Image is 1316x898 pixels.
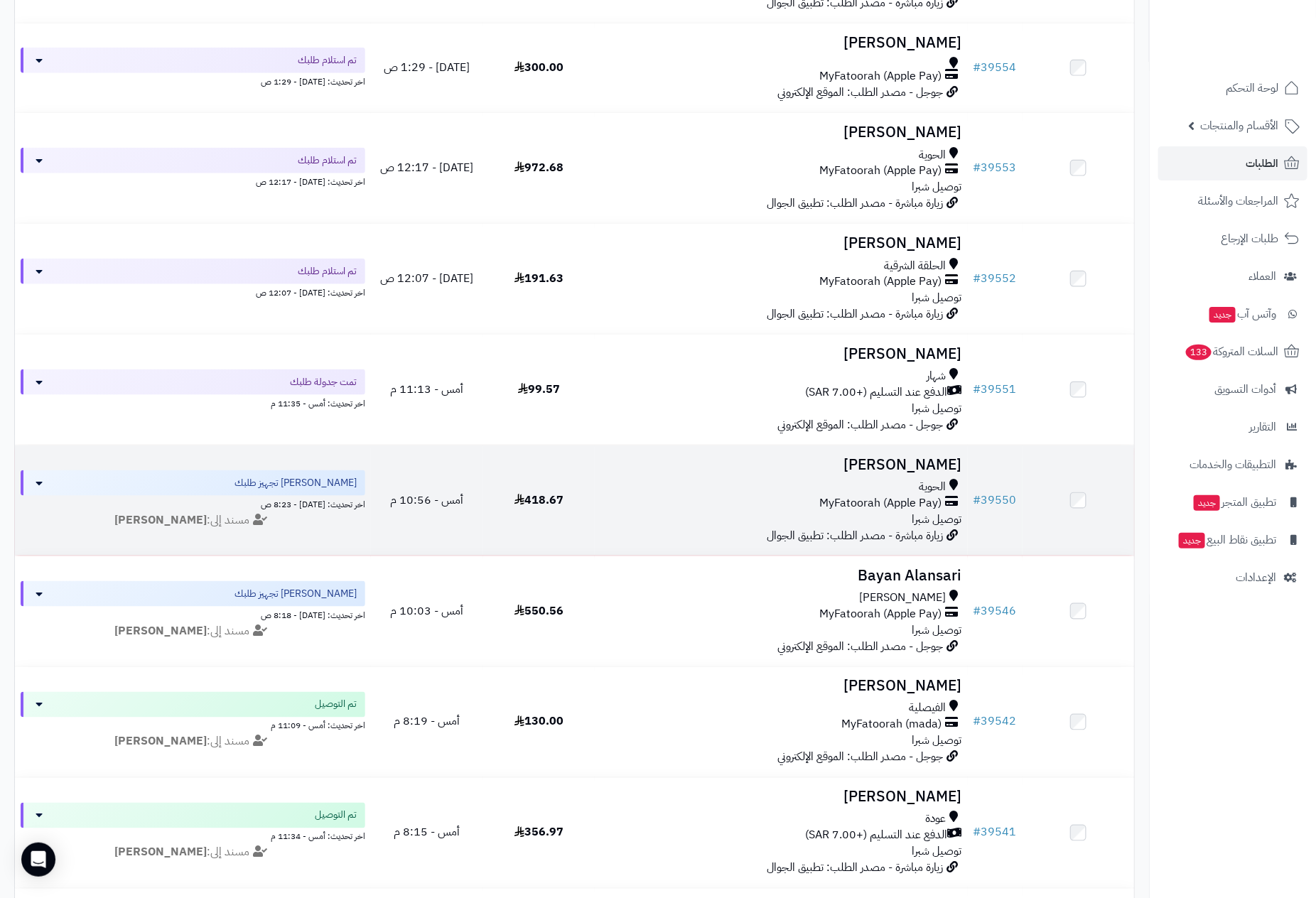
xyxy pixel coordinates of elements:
span: 300.00 [514,59,563,76]
span: أدوات التسويق [1214,379,1276,399]
h3: [PERSON_NAME] [600,457,961,473]
span: شهار [927,368,946,384]
a: #39552 [973,270,1017,287]
span: تطبيق المتجر [1192,492,1276,512]
span: 418.67 [514,492,563,509]
a: لوحة التحكم [1158,71,1307,105]
div: مسند إلى: [10,623,376,639]
span: MyFatoorah (Apple Pay) [820,274,942,290]
a: السلات المتروكة133 [1158,335,1307,369]
span: الدفع عند التسليم (+7.00 SAR) [806,828,948,844]
div: اخر تحديث: [DATE] - 8:23 ص [21,496,365,511]
span: الحوية [919,147,946,163]
span: الفيصلية [910,700,946,717]
h3: [PERSON_NAME] [600,35,961,51]
h3: Bayan Alansari [600,568,961,584]
span: 191.63 [514,270,563,287]
span: أمس - 10:03 م [390,602,463,620]
span: وآتس آب [1208,304,1276,324]
span: التطبيقات والخدمات [1190,455,1276,475]
a: تطبيق المتجرجديد [1158,485,1307,519]
span: MyFatoorah (Apple Pay) [820,606,942,622]
span: المراجعات والأسئلة [1198,191,1278,211]
span: زيارة مباشرة - مصدر الطلب: تطبيق الجوال [767,527,944,544]
a: أدوات التسويق [1158,372,1307,406]
span: تطبيق نقاط البيع [1177,530,1276,550]
span: توصيل شبرا [912,732,962,750]
span: # [973,492,981,509]
span: توصيل شبرا [912,289,962,306]
span: الدفع عند التسليم (+7.00 SAR) [806,384,948,401]
a: #39550 [973,492,1017,509]
span: الإعدادات [1236,568,1276,588]
div: اخر تحديث: [DATE] - 12:17 ص [21,173,365,188]
span: السلات المتروكة [1185,342,1278,362]
h3: [PERSON_NAME] [600,235,961,251]
span: [PERSON_NAME] [860,590,946,606]
span: جديد [1209,307,1236,323]
span: تم استلام طلبك [298,264,357,278]
span: زيارة مباشرة - مصدر الطلب: تطبيق الجوال [767,860,944,877]
div: اخر تحديث: [DATE] - 8:18 ص [21,607,365,622]
span: # [973,381,981,398]
span: الحوية [919,479,946,495]
span: جوجل - مصدر الطلب: الموقع الإلكتروني [778,638,944,655]
div: اخر تحديث: أمس - 11:35 م [21,395,365,410]
span: أمس - 10:56 م [390,492,463,509]
span: # [973,159,981,176]
a: العملاء [1158,259,1307,293]
h3: [PERSON_NAME] [600,124,961,141]
span: جوجل - مصدر الطلب: الموقع الإلكتروني [778,416,944,433]
img: logo-2.png [1219,16,1302,45]
span: زيارة مباشرة - مصدر الطلب: تطبيق الجوال [767,305,944,323]
span: توصيل شبرا [912,178,962,195]
a: #39551 [973,381,1017,398]
span: توصيل شبرا [912,622,962,639]
div: مسند إلى: [10,734,376,750]
span: طلبات الإرجاع [1221,229,1278,249]
strong: [PERSON_NAME] [115,844,207,861]
span: أمس - 11:13 م [390,381,463,398]
span: # [973,713,981,730]
a: تطبيق نقاط البيعجديد [1158,523,1307,557]
span: 130.00 [514,713,563,730]
span: التقارير [1249,417,1276,437]
span: [DATE] - 12:07 ص [380,270,473,287]
div: اخر تحديث: [DATE] - 12:07 ص [21,284,365,299]
span: توصيل شبرا [912,400,962,417]
strong: [PERSON_NAME] [115,622,207,639]
strong: [PERSON_NAME] [115,512,207,529]
div: مسند إلى: [10,845,376,861]
span: تم استلام طلبك [298,53,357,67]
a: #39541 [973,824,1017,841]
span: 972.68 [514,159,563,176]
span: لوحة التحكم [1226,78,1278,98]
div: مسند إلى: [10,512,376,529]
span: أمس - 8:19 م [394,713,460,730]
a: #39546 [973,602,1017,620]
a: #39554 [973,59,1017,76]
span: MyFatoorah (Apple Pay) [820,68,942,85]
div: اخر تحديث: أمس - 11:34 م [21,828,365,843]
span: الأقسام والمنتجات [1200,116,1278,136]
h3: [PERSON_NAME] [600,678,961,695]
span: الطلبات [1246,153,1278,173]
div: اخر تحديث: أمس - 11:09 م [21,718,365,732]
span: جوجل - مصدر الطلب: الموقع الإلكتروني [778,84,944,101]
span: تم التوصيل [315,698,357,712]
a: #39542 [973,713,1017,730]
a: الطلبات [1158,146,1307,180]
span: زيارة مباشرة - مصدر الطلب: تطبيق الجوال [767,195,944,212]
h3: [PERSON_NAME] [600,789,961,806]
span: [PERSON_NAME] تجهيز طلبك [234,587,357,601]
span: [DATE] - 12:17 ص [380,159,473,176]
span: # [973,59,981,76]
span: توصيل شبرا [912,843,962,860]
span: # [973,270,981,287]
span: MyFatoorah (mada) [842,717,942,733]
span: MyFatoorah (Apple Pay) [820,163,942,179]
a: التطبيقات والخدمات [1158,448,1307,482]
a: طلبات الإرجاع [1158,222,1307,256]
strong: [PERSON_NAME] [115,733,207,750]
span: أمس - 8:15 م [394,824,460,841]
